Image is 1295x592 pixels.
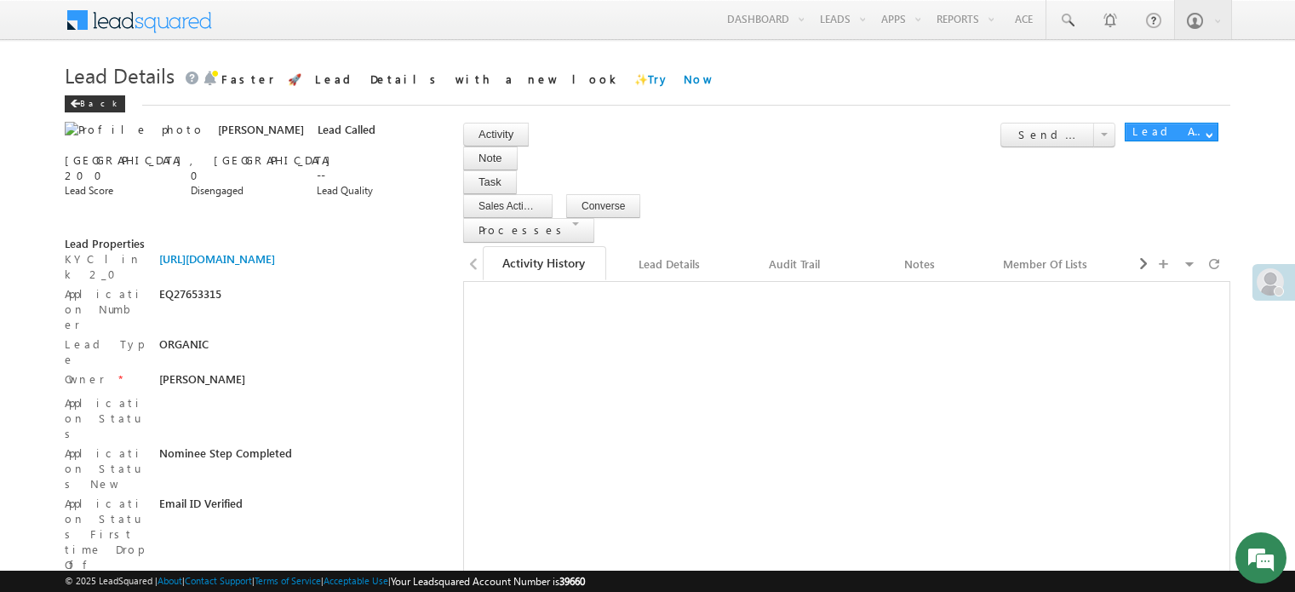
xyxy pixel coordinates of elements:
[733,246,857,282] a: Audit Trail
[159,336,307,360] div: ORGANIC
[317,168,433,183] div: --
[1000,123,1094,147] button: Send Email
[185,575,252,586] a: Contact Support
[1110,246,1234,282] a: Summary
[65,137,192,152] a: +xx-xxxxxxxx07
[998,254,1092,274] div: Member Of Lists
[65,183,181,198] div: Lead Score
[65,61,175,89] span: Lead Details
[65,236,145,250] span: Lead Properties
[65,152,339,167] span: [GEOGRAPHIC_DATA], [GEOGRAPHIC_DATA]
[221,72,713,86] span: Faster 🚀 Lead Details with a new look ✨
[159,445,307,469] div: Nominee Step Completed
[622,254,716,274] div: Lead Details
[483,246,606,280] a: Activity History
[478,222,568,237] span: Processes
[65,573,585,589] span: © 2025 LeadSquared | | | | |
[318,122,375,136] span: Lead Called
[65,251,150,282] label: KYC link 2_0
[218,122,304,136] span: [PERSON_NAME]
[65,336,150,367] label: Lead Type
[65,286,150,332] label: Application Number
[496,254,591,273] div: Activity History
[158,575,182,586] a: About
[1125,123,1218,141] button: Lead Actions
[191,183,307,198] div: Disengaged
[608,246,731,282] a: Lead Details
[255,575,321,586] a: Terms of Service
[1018,127,1132,141] span: Send Email
[463,123,529,147] button: Activity
[317,183,433,198] div: Lead Quality
[65,445,150,491] label: Application Status New
[559,575,585,588] span: 39660
[65,122,204,137] img: Profile photo
[984,246,1108,282] a: Member Of Lists
[159,251,275,266] a: [URL][DOMAIN_NAME]
[65,496,150,572] label: Application Status First time Drop Off
[159,371,245,386] span: [PERSON_NAME]
[65,395,150,441] label: Application Status
[566,194,640,218] button: Converse
[463,147,517,170] button: Note
[65,95,134,109] a: Back
[463,194,553,218] button: Sales Activity
[65,95,125,112] div: Back
[159,286,307,310] div: EQ27653315
[463,170,517,194] button: Task
[191,168,307,183] div: 0
[873,254,967,274] div: Notes
[65,371,105,387] label: Owner
[65,168,181,183] div: 200
[648,72,713,86] a: Try Now
[463,218,594,243] button: Processes
[747,254,841,274] div: Audit Trail
[159,496,307,520] div: Email ID Verified
[1124,254,1218,274] div: Summary
[324,575,388,586] a: Acceptable Use
[859,246,983,282] a: Notes
[1132,124,1205,139] div: Lead Actions
[391,575,585,588] span: Your Leadsquared Account Number is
